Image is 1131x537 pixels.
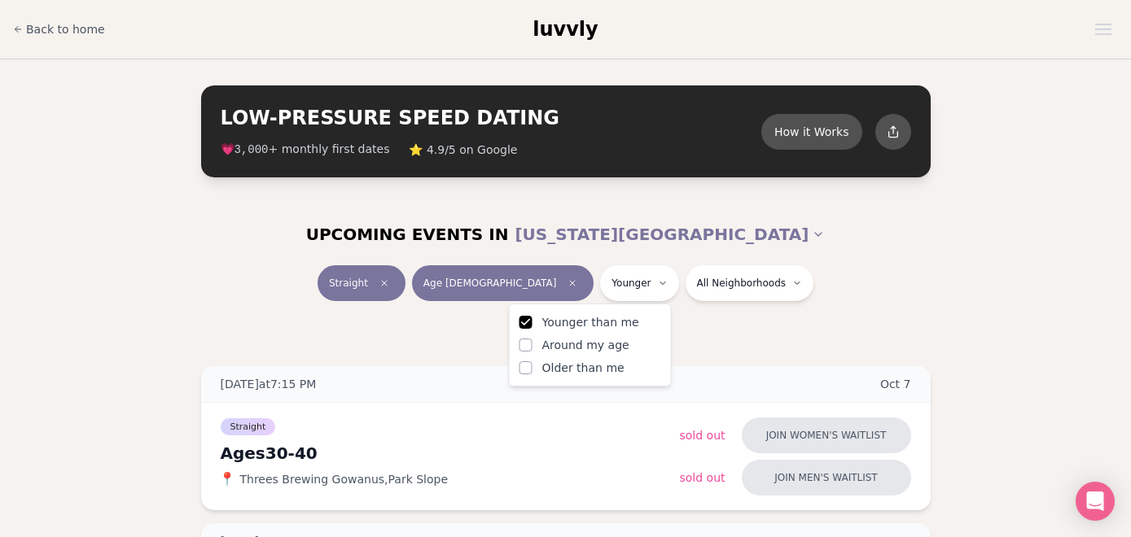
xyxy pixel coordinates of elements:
[542,337,629,353] span: Around my age
[26,21,105,37] span: Back to home
[680,429,726,442] span: Sold Out
[412,265,594,301] button: Age [DEMOGRAPHIC_DATA]Clear age
[1076,482,1115,521] div: Open Intercom Messenger
[221,105,761,131] h2: LOW-PRESSURE SPEED DATING
[742,460,911,496] button: Join men's waitlist
[221,376,317,392] span: [DATE] at 7:15 PM
[533,16,598,42] a: luvvly
[612,277,651,290] span: Younger
[761,114,862,150] button: How it Works
[235,143,269,156] span: 3,000
[375,273,394,293] span: Clear event type filter
[519,338,533,351] button: Around my age
[306,223,509,246] span: UPCOMING EVENTS IN
[686,265,813,301] button: All Neighborhoods
[680,471,726,484] span: Sold Out
[221,473,234,486] span: 📍
[423,277,556,290] span: Age [DEMOGRAPHIC_DATA]
[697,277,786,290] span: All Neighborhoods
[600,265,678,301] button: Younger
[519,361,533,374] button: Older than me
[515,216,825,252] button: [US_STATE][GEOGRAPHIC_DATA]
[880,376,911,392] span: Oct 7
[563,273,582,293] span: Clear age
[409,142,517,158] span: ⭐ 4.9/5 on Google
[519,316,533,329] button: Younger than me
[221,141,390,158] span: 💗 + monthly first dates
[318,265,405,301] button: StraightClear event type filter
[221,442,680,465] div: Ages 30-40
[329,277,368,290] span: Straight
[1089,17,1118,41] button: Open menu
[533,18,598,41] span: luvvly
[221,418,276,435] span: Straight
[542,360,625,376] span: Older than me
[742,417,911,453] button: Join women's waitlist
[240,471,449,487] span: Threes Brewing Gowanus , Park Slope
[542,314,639,330] span: Younger than me
[13,13,105,46] a: Back to home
